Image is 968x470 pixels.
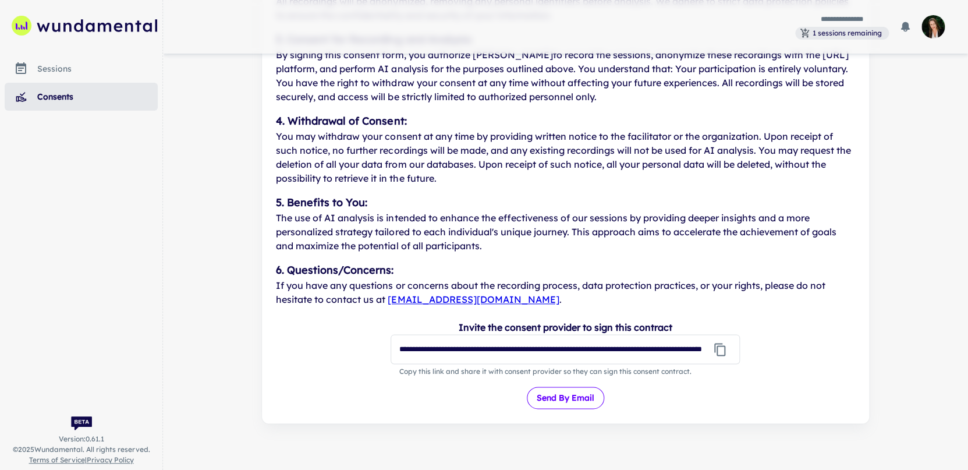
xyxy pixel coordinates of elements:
span: Version: 0.61.1 [59,434,104,444]
span: You have 1 sessions remaining. Subscribe to get more. [795,27,889,38]
p: The use of AI analysis is intended to enhance the effectiveness of our sessions by providing deep... [276,211,854,253]
h6: Invite the consent provider to sign this contract [276,320,854,334]
a: You have 1 sessions remaining. Subscribe to get more. [795,26,889,40]
h6: 5. Benefits to You: [276,195,367,211]
p: Copy this link and share it with consent provider so they can sign this consent contract. [399,366,732,377]
span: 1 sessions remaining [808,28,887,38]
button: Send by email [527,387,604,409]
a: consents [5,83,158,111]
span: | [29,455,134,465]
a: sessions [5,55,158,83]
h6: 6. Questions/Concerns: [276,262,393,278]
img: photoURL [921,15,945,38]
div: consents [37,90,158,103]
a: Privacy Policy [87,455,134,464]
a: [EMAIL_ADDRESS][DOMAIN_NAME] [388,294,559,305]
p: You may withdraw your consent at any time by providing written notice to the facilitator or the o... [276,129,854,185]
p: If you have any questions or concerns about the recording process, data protection practices, or ... [276,278,854,306]
span: © 2025 Wundamental. All rights reserved. [13,444,150,455]
h6: 4. Withdrawal of Consent: [276,113,406,129]
a: Terms of Service [29,455,85,464]
p: By signing this consent form, you authorize [PERSON_NAME] to record the sessions, anonymize these... [276,48,854,104]
div: sessions [37,62,158,75]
